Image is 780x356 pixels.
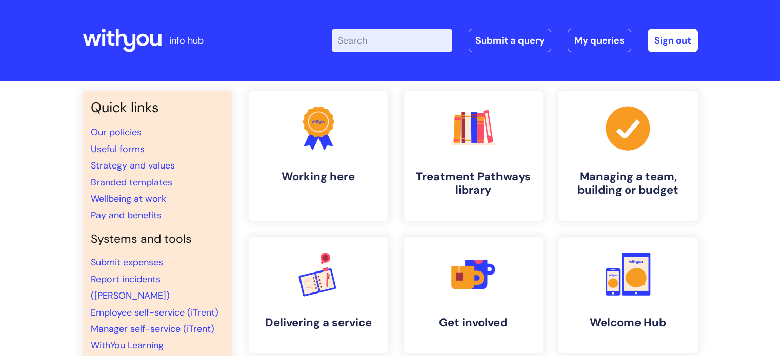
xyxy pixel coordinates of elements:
h3: Quick links [91,99,224,116]
a: Branded templates [91,176,172,189]
a: WithYou Learning [91,339,164,351]
h4: Get involved [412,316,535,329]
h4: Systems and tools [91,232,224,246]
a: My queries [568,29,631,52]
a: Get involved [404,237,543,353]
h4: Welcome Hub [567,316,690,329]
a: Our policies [91,126,142,138]
div: | - [332,29,698,52]
a: Report incidents ([PERSON_NAME]) [91,273,170,302]
h4: Managing a team, building or budget [567,170,690,197]
a: Delivering a service [249,237,388,353]
a: Submit expenses [91,256,163,268]
h4: Treatment Pathways library [412,170,535,197]
a: Employee self-service (iTrent) [91,306,218,319]
h4: Delivering a service [257,316,380,329]
p: info hub [169,32,204,49]
a: Treatment Pathways library [404,91,543,221]
a: Submit a query [469,29,551,52]
a: Wellbeing at work [91,193,166,205]
a: Strategy and values [91,159,175,172]
a: Manager self-service (iTrent) [91,323,214,335]
a: Pay and benefits [91,209,162,221]
h4: Working here [257,170,380,183]
a: Useful forms [91,143,145,155]
a: Working here [249,91,388,221]
input: Search [332,29,452,52]
a: Managing a team, building or budget [558,91,698,221]
a: Sign out [648,29,698,52]
a: Welcome Hub [558,237,698,353]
